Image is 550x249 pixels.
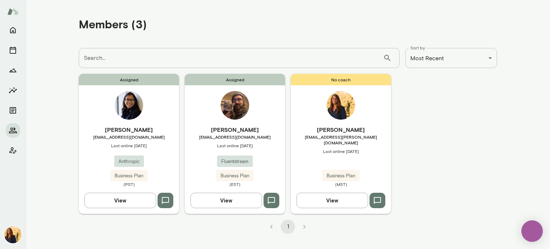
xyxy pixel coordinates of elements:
[291,125,391,134] h6: [PERSON_NAME]
[185,74,285,85] span: Assigned
[291,74,391,85] span: No coach
[79,125,179,134] h6: [PERSON_NAME]
[221,91,249,120] img: Brian Francati
[281,220,295,234] button: page 1
[185,143,285,148] span: Last online [DATE]
[79,74,179,85] span: Assigned
[6,143,20,158] button: Client app
[6,23,20,37] button: Home
[217,158,253,165] span: Fluentstream
[185,125,285,134] h6: [PERSON_NAME]
[110,172,148,179] span: Business Plan
[6,63,20,77] button: Growth Plan
[291,148,391,154] span: Last online [DATE]
[79,143,179,148] span: Last online [DATE]
[79,214,497,234] div: pagination
[6,123,20,138] button: Members
[185,181,285,187] span: (EST)
[85,193,156,208] button: View
[114,158,144,165] span: Anthropic
[410,45,425,51] label: Sort by
[185,134,285,140] span: [EMAIL_ADDRESS][DOMAIN_NAME]
[79,134,179,140] span: [EMAIL_ADDRESS][DOMAIN_NAME]
[263,220,313,234] nav: pagination navigation
[216,172,254,179] span: Business Plan
[405,48,497,68] div: Most Recent
[296,193,368,208] button: View
[4,226,21,243] img: Sheri DeMario
[322,172,360,179] span: Business Plan
[327,91,355,120] img: Sheri DeMario
[115,91,143,120] img: Aparna Sridhar
[291,181,391,187] span: (MST)
[190,193,262,208] button: View
[7,5,19,18] img: Mento
[6,103,20,118] button: Documents
[6,83,20,97] button: Insights
[79,17,147,31] h4: Members (3)
[79,181,179,187] span: (PST)
[6,43,20,57] button: Sessions
[291,134,391,145] span: [EMAIL_ADDRESS][PERSON_NAME][DOMAIN_NAME]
